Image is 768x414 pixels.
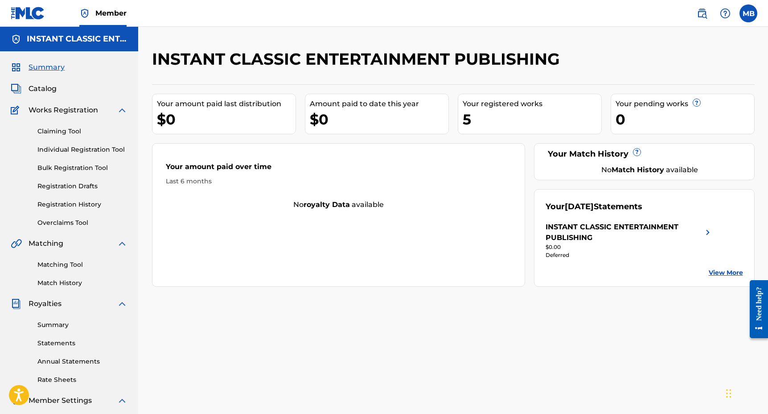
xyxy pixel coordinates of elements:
[29,105,98,116] span: Works Registration
[11,83,57,94] a: CatalogCatalog
[37,260,127,269] a: Matching Tool
[716,4,734,22] div: Help
[546,222,713,259] a: INSTANT CLASSIC ENTERTAINMENT PUBLISHINGright chevron icon$0.00Deferred
[117,105,127,116] img: expand
[693,99,700,106] span: ?
[310,99,448,109] div: Amount paid to date this year
[117,395,127,406] img: expand
[37,163,127,173] a: Bulk Registration Tool
[612,166,664,174] strong: Match History
[546,222,702,243] div: INSTANT CLASSIC ENTERTAINMENT PUBLISHING
[29,298,62,309] span: Royalties
[166,161,512,177] div: Your amount paid over time
[11,83,21,94] img: Catalog
[546,251,713,259] div: Deferred
[557,165,743,175] div: No available
[95,8,127,18] span: Member
[633,149,641,156] span: ?
[29,62,65,73] span: Summary
[37,218,127,228] a: Overclaims Tool
[37,182,127,191] a: Registration Drafts
[310,109,448,129] div: $0
[37,145,127,154] a: Individual Registration Tool
[157,109,296,129] div: $0
[29,395,92,406] span: Member Settings
[616,109,754,129] div: 0
[693,4,711,22] a: Public Search
[546,148,743,160] div: Your Match History
[11,238,22,249] img: Matching
[37,127,127,136] a: Claiming Tool
[37,339,127,348] a: Statements
[37,357,127,366] a: Annual Statements
[702,222,713,243] img: right chevron icon
[29,83,57,94] span: Catalog
[463,109,601,129] div: 5
[743,273,768,345] iframe: Resource Center
[166,177,512,186] div: Last 6 months
[463,99,601,109] div: Your registered works
[546,201,642,213] div: Your Statements
[152,49,564,69] h2: INSTANT CLASSIC ENTERTAINMENT PUBLISHING
[304,200,350,209] strong: royalty data
[157,99,296,109] div: Your amount paid last distribution
[11,34,21,45] img: Accounts
[152,199,525,210] div: No available
[27,34,127,44] h5: INSTANT CLASSIC ENTERTAINMENT PUBLISHING
[723,371,768,414] iframe: Chat Widget
[29,238,63,249] span: Matching
[565,202,594,211] span: [DATE]
[720,8,731,19] img: help
[11,105,22,116] img: Works Registration
[697,8,707,19] img: search
[739,4,757,22] div: User Menu
[546,243,713,251] div: $0.00
[616,99,754,109] div: Your pending works
[11,7,45,20] img: MLC Logo
[37,320,127,330] a: Summary
[79,8,90,19] img: Top Rightsholder
[11,62,21,73] img: Summary
[726,380,731,407] div: Drag
[37,278,127,288] a: Match History
[37,375,127,385] a: Rate Sheets
[37,200,127,209] a: Registration History
[11,298,21,309] img: Royalties
[11,62,65,73] a: SummarySummary
[709,268,743,277] a: View More
[117,298,127,309] img: expand
[117,238,127,249] img: expand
